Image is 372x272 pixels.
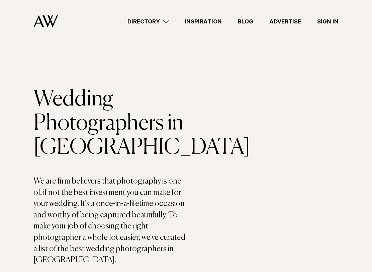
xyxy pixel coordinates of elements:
[261,17,309,26] a: Advertise
[230,17,261,26] a: Blog
[33,87,186,160] h1: Wedding Photographers in [GEOGRAPHIC_DATA]
[33,176,186,266] p: We are firm believers that photography is one of, if not the best investment you can make for you...
[309,17,347,26] a: Sign In
[33,15,58,27] img: Auckland Weddings Logo
[177,17,230,26] a: Inspiration
[119,17,177,26] a: Directory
